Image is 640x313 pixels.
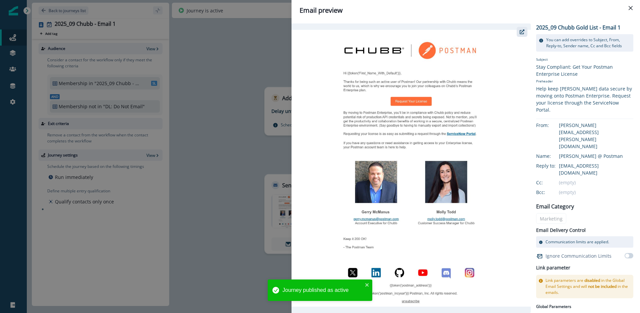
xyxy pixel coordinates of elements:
[292,30,531,307] img: email asset unavailable
[536,264,570,272] h2: Link parameter
[584,277,600,283] span: disabled
[625,3,636,13] button: Close
[536,23,621,32] p: 2025_09 Chubb Gold List - Email 1
[536,179,570,186] div: Cc:
[559,189,633,196] div: (empty)
[559,152,633,160] div: [PERSON_NAME] @ Postman
[559,179,633,186] div: (empty)
[536,85,633,113] div: Help keep [PERSON_NAME] data secure by moving onto Postman Enterprise. Request your license throu...
[588,284,617,289] span: not be included
[536,77,633,85] p: Preheader
[536,57,633,63] p: Subject
[546,37,631,49] p: You can add overrides to Subject, From, Reply-to, Sender name, Cc and Bcc fields
[536,122,570,129] div: From:
[546,277,631,296] p: Link parameters are in the Global Email Settings and will in the emails.
[300,5,632,15] div: Email preview
[282,286,363,294] div: Journey published as active
[536,302,571,310] p: Global Parameters
[536,189,570,196] div: Bcc:
[559,122,633,150] div: [PERSON_NAME][EMAIL_ADDRESS][PERSON_NAME][DOMAIN_NAME]
[365,282,370,288] button: close
[559,162,633,176] div: [EMAIL_ADDRESS][DOMAIN_NAME]
[536,152,570,160] div: Name:
[536,63,633,77] div: Stay Compliant: Get Your Postman Enterprise License
[536,162,570,169] div: Reply to:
